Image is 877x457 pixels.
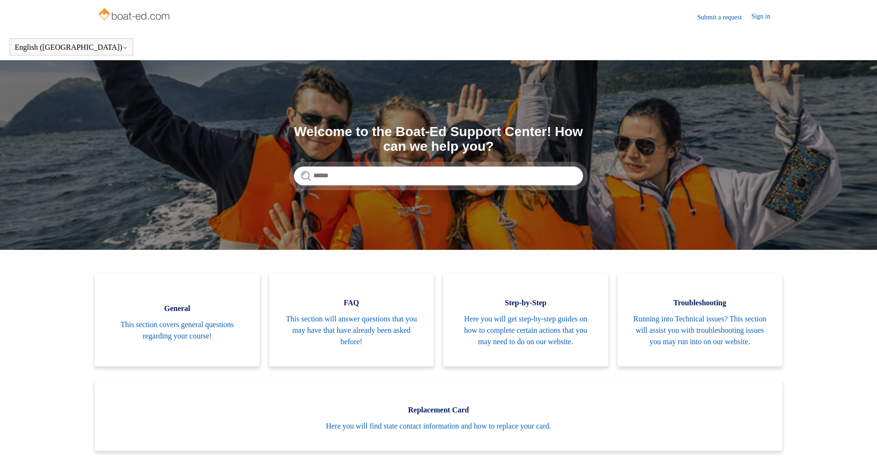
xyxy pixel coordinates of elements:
a: Troubleshooting Running into Technical issues? This section will assist you with troubleshooting ... [618,274,783,366]
a: General This section covers general questions regarding your course! [95,274,260,366]
span: This section covers general questions regarding your course! [109,319,246,342]
input: Search [294,166,583,185]
a: Step-by-Step Here you will get step-by-step guides on how to complete certain actions that you ma... [443,274,608,366]
span: Here you will find state contact information and how to replace your card. [109,420,768,432]
span: FAQ [283,297,420,309]
span: Running into Technical issues? This section will assist you with troubleshooting issues you may r... [632,313,768,347]
span: Replacement Card [109,404,768,416]
h1: Welcome to the Boat-Ed Support Center! How can we help you? [294,125,583,154]
img: Boat-Ed Help Center home page [97,6,173,25]
a: Submit a request [697,12,751,22]
span: Step-by-Step [457,297,594,309]
span: This section will answer questions that you may have that have already been asked before! [283,313,420,347]
a: FAQ This section will answer questions that you may have that have already been asked before! [269,274,434,366]
a: Replacement Card Here you will find state contact information and how to replace your card. [95,381,782,451]
span: Here you will get step-by-step guides on how to complete certain actions that you may need to do ... [457,313,594,347]
span: Troubleshooting [632,297,768,309]
span: General [109,303,246,314]
a: Sign in [751,11,780,23]
button: English ([GEOGRAPHIC_DATA]) [15,43,128,52]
